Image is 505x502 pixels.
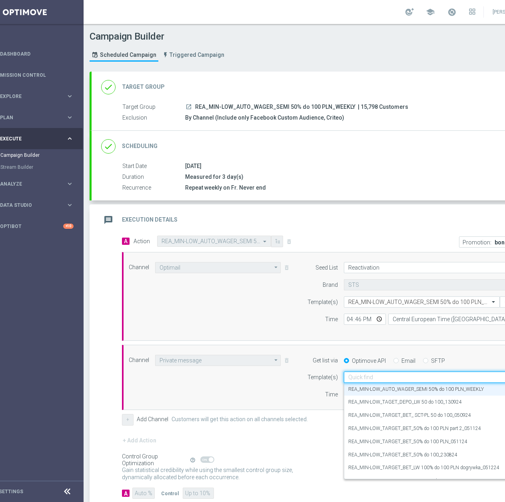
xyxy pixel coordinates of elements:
[122,174,185,181] label: Duration
[348,438,467,445] label: REA_MIN-LOW_TARGET_BET_50% do 100 PLN_051124
[129,264,149,271] label: Channel
[122,163,185,170] label: Start Date
[170,52,224,58] span: Triggered Campaign
[100,52,156,58] span: Scheduled Campaign
[66,92,74,100] i: keyboard_arrow_right
[272,355,280,365] i: arrow_drop_down
[122,490,130,497] div: A
[122,114,185,122] label: Exclusion
[137,416,168,423] label: Add Channel
[348,425,481,432] label: REA_MIN-LOW_TARGET_BET_50% do 100 PLN part 2_051124
[307,374,338,381] label: Template(s)
[358,104,408,111] span: | 15,798 Customers
[101,139,116,154] i: done
[401,357,415,364] label: Email
[101,80,116,94] i: done
[348,478,478,484] label: REA_MIN-LOW_TARGET_BET_LW 100% do 100 PLN_051224
[348,464,499,471] label: REA_MIN-LOW_TARGET_BET_LW 100% do 100 PLN dogrywka_051224
[66,135,74,142] i: keyboard_arrow_right
[313,357,338,364] label: Get list via
[66,114,74,121] i: keyboard_arrow_right
[352,357,386,364] label: Optimove API
[66,201,74,209] i: keyboard_arrow_right
[122,142,158,150] h2: Scheduling
[157,236,271,247] ng-select: REA_MIN-LOW_AUTO_WAGER_SEMI 50% do 100 PLN_WEEKLY
[122,216,178,224] h2: Execution Details
[325,391,338,398] label: Time
[426,8,435,16] span: school
[307,299,338,306] label: Template(s)
[90,48,158,62] a: Scheduled Campaign
[189,456,200,464] button: help_outline
[0,161,83,173] div: Stream Builder
[134,238,150,245] label: Action
[66,180,74,188] i: keyboard_arrow_right
[195,104,355,111] span: REA_MIN-LOW_AUTO_WAGER_SEMI 50% do 100 PLN_WEEKLY
[160,48,226,62] a: Triggered Campaign
[431,357,445,364] label: SFTP
[186,104,192,110] i: launch
[172,416,308,423] label: Customers will get this action on all channels selected.
[348,399,462,406] label: REA_MIN-LOW_TAGET_DEPO_LW 50 do 100_130924
[348,452,457,458] label: REA_MIN-LOW_TARGET_BET_50% do 100_230824
[0,152,63,158] a: Campaign Builder
[325,316,338,323] label: Time
[272,262,280,272] i: arrow_drop_down
[129,357,149,364] label: Channel
[315,264,338,271] label: Seed List
[344,296,500,308] ng-select: REA_MIN-LOW_AUTO_WAGER_SEMI 50% do 100 PLN_260925
[323,282,338,288] label: Brand
[348,412,471,419] label: REA_MIN-LOW_TARGET_BET_ SCT-PL 50 do 100_050924
[101,213,116,227] i: message
[0,164,63,170] a: Stream Builder
[161,490,179,497] div: Control
[348,386,484,393] label: REA_MIN-LOW_AUTO_WAGER_SEMI 50% do 100 PLN_WEEKLY
[463,239,491,245] p: Promotion:
[122,238,130,245] span: A
[122,104,185,111] label: Target Group
[0,149,83,161] div: Campaign Builder
[122,83,165,91] h2: Target Group
[90,31,228,42] h1: Campaign Builder
[122,414,134,425] button: +
[122,453,189,467] div: Control Group Optimization
[190,457,196,463] i: help_outline
[122,184,185,192] label: Recurrence
[63,224,74,229] div: +10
